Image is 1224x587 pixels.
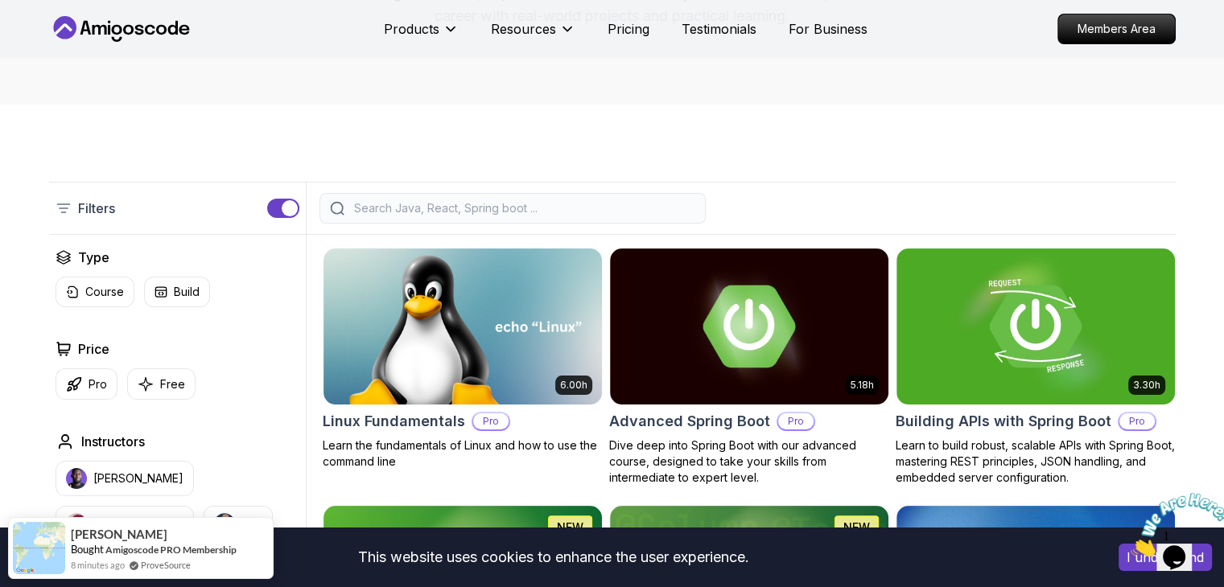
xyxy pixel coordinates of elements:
[85,284,124,300] p: Course
[6,6,13,20] span: 1
[896,248,1175,404] img: Building APIs with Spring Boot card
[1057,14,1176,44] a: Members Area
[78,248,109,267] h2: Type
[491,19,575,51] button: Resources
[78,339,109,359] h2: Price
[144,277,210,307] button: Build
[323,410,465,433] h2: Linux Fundamentals
[66,468,87,489] img: instructor img
[56,368,117,400] button: Pro
[560,379,587,392] p: 6.00h
[324,248,602,404] img: Linux Fundamentals card
[13,522,65,574] img: provesource social proof notification image
[608,19,649,39] a: Pricing
[557,519,583,536] p: NEW
[896,248,1176,486] a: Building APIs with Spring Boot card3.30hBuilding APIs with Spring BootProLearn to build robust, s...
[682,19,756,39] a: Testimonials
[1133,379,1160,392] p: 3.30h
[105,544,237,556] a: Amigoscode PRO Membership
[473,413,509,429] p: Pro
[71,543,104,556] span: Bought
[491,19,556,39] p: Resources
[78,199,115,218] p: Filters
[81,432,145,451] h2: Instructors
[89,376,107,392] p: Pro
[127,368,196,400] button: Free
[384,19,459,51] button: Products
[323,248,603,470] a: Linux Fundamentals card6.00hLinux FundamentalsProLearn the fundamentals of Linux and how to use t...
[56,461,194,496] button: instructor img[PERSON_NAME]
[1119,544,1212,571] button: Accept cookies
[351,200,695,216] input: Search Java, React, Spring boot ...
[71,527,167,541] span: [PERSON_NAME]
[214,513,235,534] img: instructor img
[1124,486,1224,563] iframe: chat widget
[896,437,1176,486] p: Learn to build robust, scalable APIs with Spring Boot, mastering REST principles, JSON handling, ...
[56,277,134,307] button: Course
[896,410,1111,433] h2: Building APIs with Spring Boot
[56,506,194,541] button: instructor img[PERSON_NAME]
[93,515,183,532] p: [PERSON_NAME]
[160,376,185,392] p: Free
[12,540,1094,575] div: This website uses cookies to enhance the user experience.
[71,558,125,572] span: 8 minutes ago
[609,437,889,486] p: Dive deep into Spring Boot with our advanced course, designed to take your skills from intermedia...
[851,379,874,392] p: 5.18h
[609,410,770,433] h2: Advanced Spring Boot
[609,248,889,486] a: Advanced Spring Boot card5.18hAdvanced Spring BootProDive deep into Spring Boot with our advanced...
[141,558,191,572] a: ProveSource
[384,19,439,39] p: Products
[6,6,106,70] img: Chat attention grabber
[843,519,870,536] p: NEW
[610,248,888,404] img: Advanced Spring Boot card
[778,413,814,429] p: Pro
[323,437,603,470] p: Learn the fundamentals of Linux and how to use the command line
[241,515,262,532] p: Abz
[1119,413,1155,429] p: Pro
[1058,14,1175,43] p: Members Area
[66,513,87,534] img: instructor img
[204,506,273,541] button: instructor imgAbz
[93,470,183,486] p: [PERSON_NAME]
[789,19,868,39] a: For Business
[174,284,200,300] p: Build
